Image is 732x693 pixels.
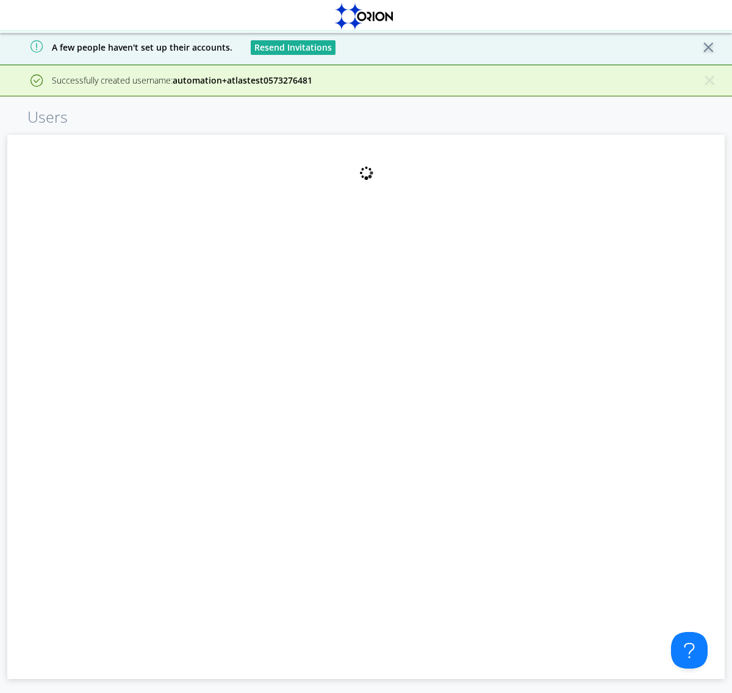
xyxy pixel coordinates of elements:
[251,40,335,55] button: Resend Invitations
[359,165,374,181] img: spin.svg
[52,74,312,86] span: Successfully created username:
[9,41,232,53] span: A few people haven't set up their accounts.
[671,632,708,669] iframe: Toggle Customer Support
[173,74,312,86] strong: automation+atlastest0573276481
